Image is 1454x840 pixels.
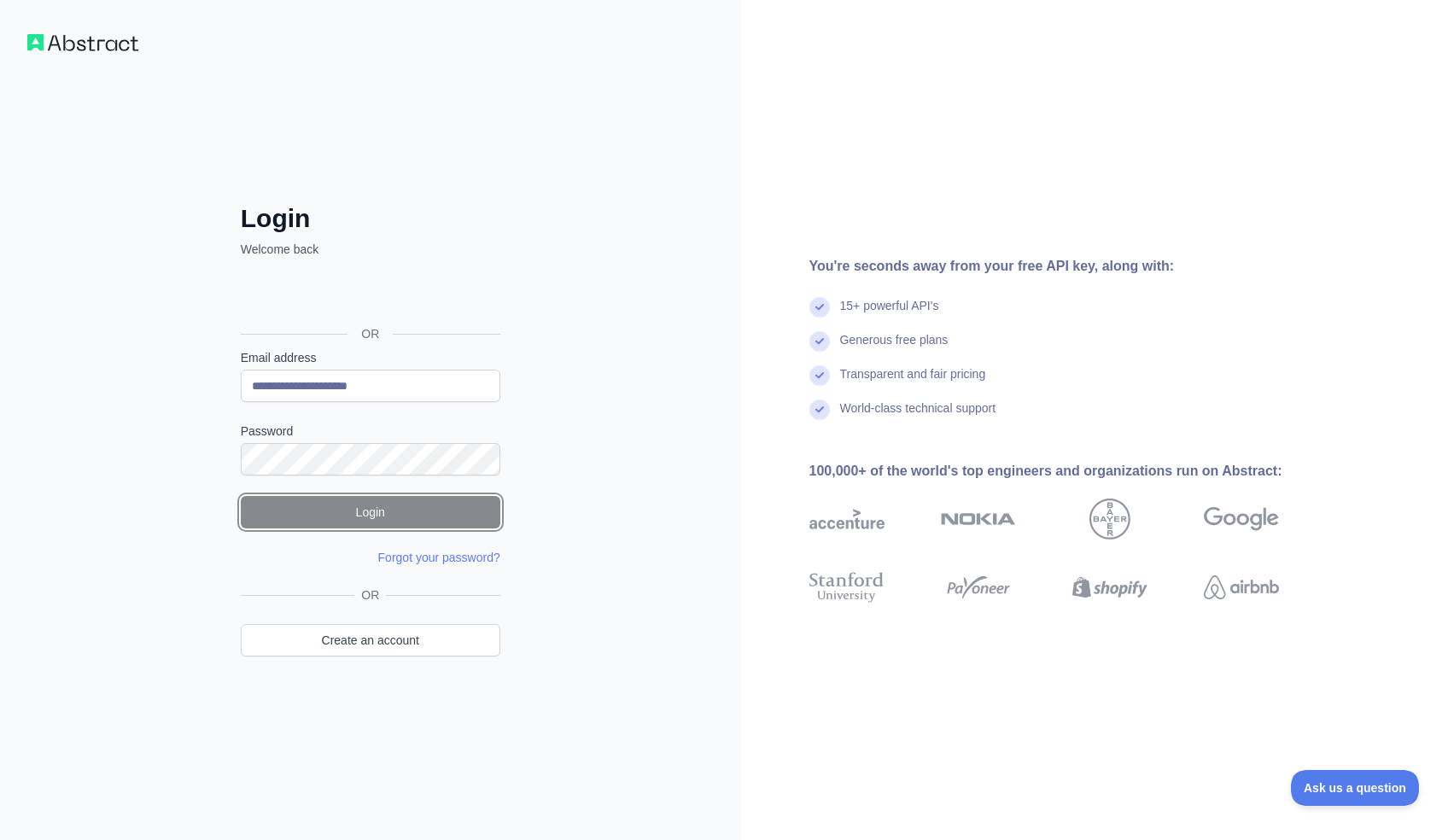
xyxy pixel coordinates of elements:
img: nokia [941,499,1016,540]
div: Generous free plans [840,331,949,365]
p: Welcome back [241,241,500,258]
div: 15+ powerful API's [840,297,939,331]
span: OR [347,325,393,342]
img: airbnb [1204,569,1279,606]
div: Transparent and fair pricing [840,365,986,400]
img: accenture [809,499,885,540]
span: OR [354,586,386,604]
h2: Login [241,203,500,234]
a: Forgot your password? [378,551,500,564]
img: check mark [809,365,830,386]
label: Password [241,423,500,440]
img: stanford university [809,569,885,606]
div: World-class technical support [840,400,996,434]
div: 100,000+ of the world's top engineers and organizations run on Abstract: [809,461,1334,481]
img: Workflow [27,34,138,51]
label: Email address [241,349,500,366]
button: Login [241,496,500,528]
img: check mark [809,297,830,318]
img: check mark [809,400,830,420]
img: payoneer [941,569,1016,606]
div: You're seconds away from your free API key, along with: [809,256,1334,277]
iframe: Toggle Customer Support [1291,770,1420,806]
img: shopify [1072,569,1147,606]
img: google [1204,499,1279,540]
img: bayer [1089,499,1130,540]
img: check mark [809,331,830,352]
a: Create an account [241,624,500,656]
iframe: Sign in with Google Button [232,277,505,314]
